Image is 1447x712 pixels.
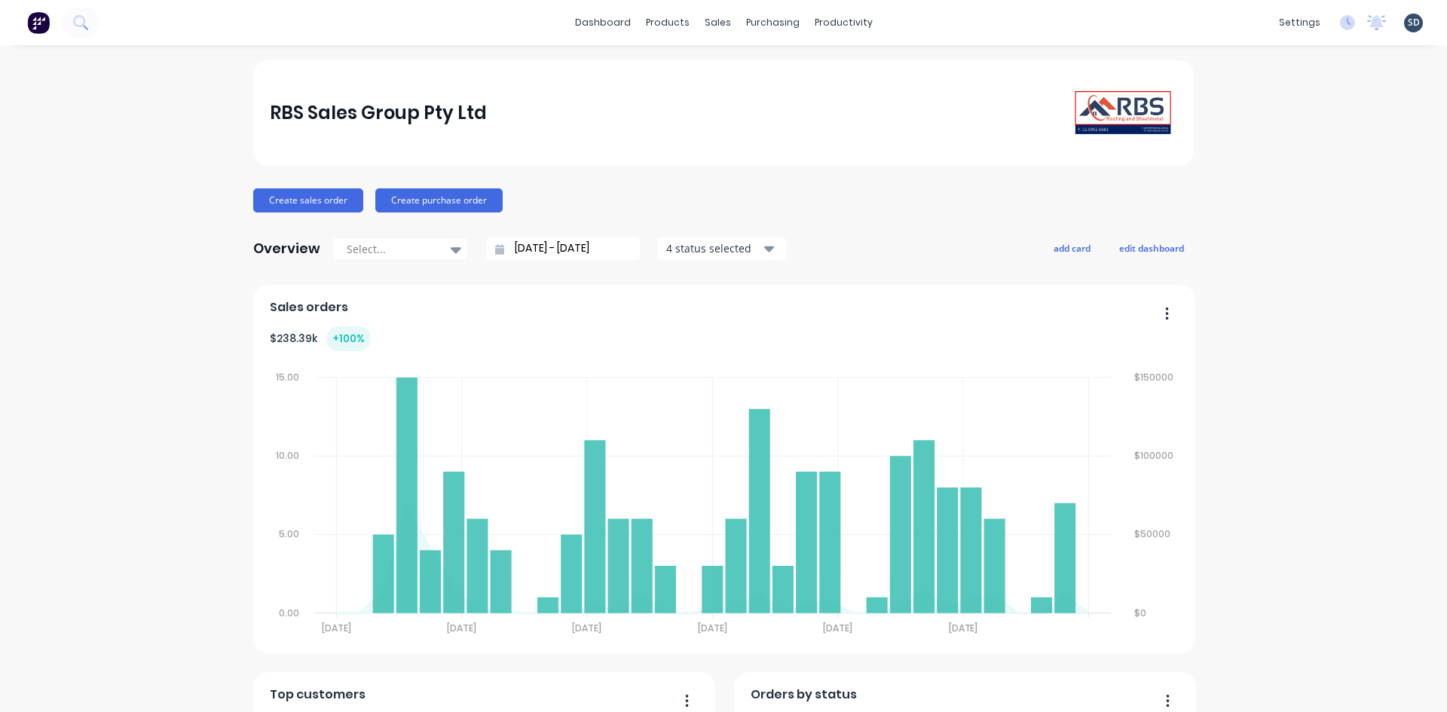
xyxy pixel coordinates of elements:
tspan: $150000 [1135,371,1174,384]
tspan: [DATE] [447,622,476,634]
div: Overview [253,234,320,264]
button: Create purchase order [375,188,503,212]
tspan: [DATE] [824,622,853,634]
tspan: $50000 [1135,528,1171,541]
span: SD [1408,16,1420,29]
tspan: $0 [1135,607,1147,619]
div: 4 status selected [666,240,761,256]
button: 4 status selected [658,237,786,260]
tspan: [DATE] [322,622,351,634]
tspan: [DATE] [698,622,727,634]
div: products [638,11,697,34]
tspan: [DATE] [949,622,978,634]
div: settings [1271,11,1328,34]
span: Top customers [270,686,366,704]
img: RBS Sales Group Pty Ltd [1072,87,1177,139]
div: sales [697,11,739,34]
tspan: 15.00 [275,371,298,384]
tspan: 5.00 [278,528,298,541]
button: edit dashboard [1109,238,1194,258]
div: + 100 % [326,326,371,351]
tspan: $100000 [1135,449,1174,462]
div: RBS Sales Group Pty Ltd [270,98,487,128]
span: Orders by status [751,686,857,704]
div: productivity [807,11,880,34]
div: purchasing [739,11,807,34]
span: Sales orders [270,298,348,316]
a: dashboard [567,11,638,34]
button: add card [1044,238,1100,258]
tspan: 10.00 [275,449,298,462]
button: Create sales order [253,188,363,212]
img: Factory [27,11,50,34]
tspan: [DATE] [573,622,602,634]
div: $ 238.39k [270,326,371,351]
tspan: 0.00 [278,607,298,619]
